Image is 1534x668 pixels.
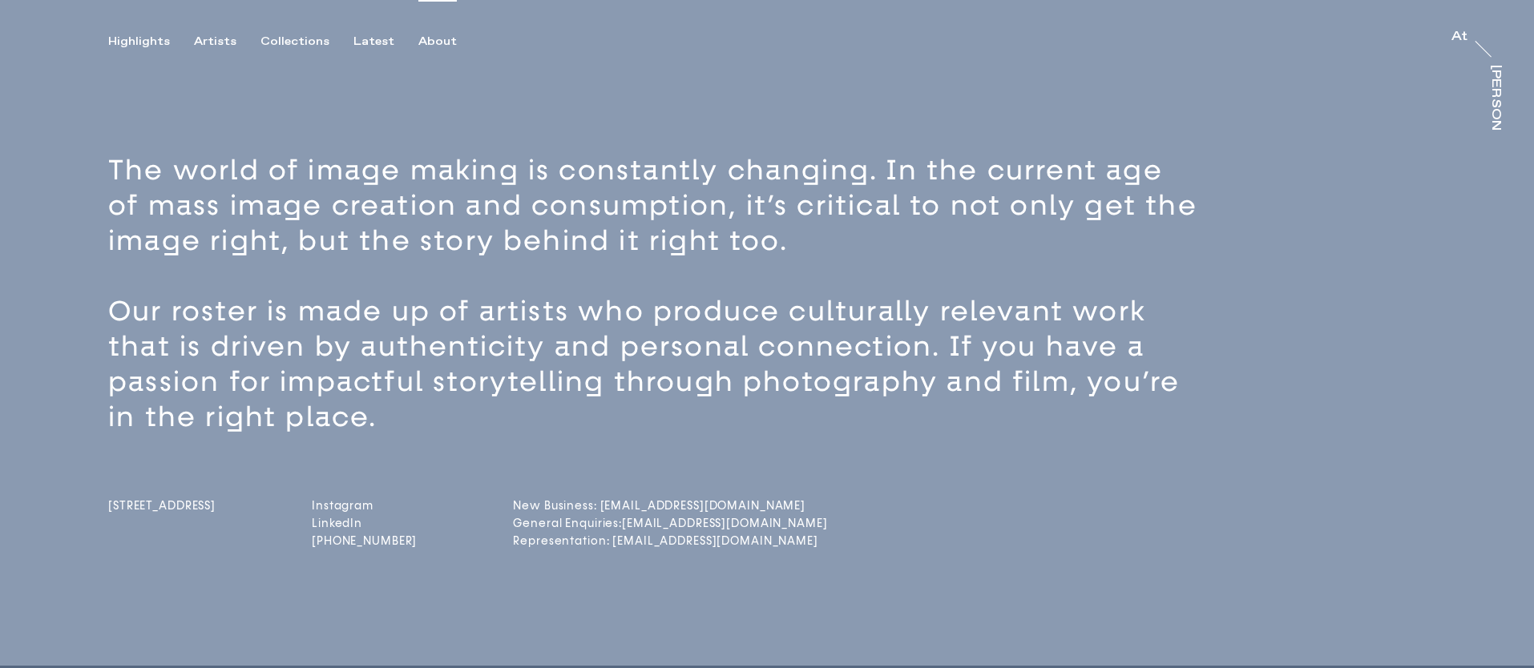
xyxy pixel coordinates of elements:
p: Our roster is made up of artists who produce culturally relevant work that is driven by authentic... [108,294,1207,435]
a: Representation: [EMAIL_ADDRESS][DOMAIN_NAME] [513,534,640,548]
button: About [418,34,481,49]
div: Highlights [108,34,170,49]
a: Instagram [312,499,417,513]
a: [PERSON_NAME] [1486,65,1502,131]
div: About [418,34,457,49]
p: The world of image making is constantly changing. In the current age of mass image creation and c... [108,153,1207,259]
a: LinkedIn [312,517,417,530]
div: Collections [260,34,329,49]
button: Latest [353,34,418,49]
button: Highlights [108,34,194,49]
a: [STREET_ADDRESS] [108,499,216,552]
a: New Business: [EMAIL_ADDRESS][DOMAIN_NAME] [513,499,640,513]
div: Artists [194,34,236,49]
a: At [1451,30,1467,46]
div: Latest [353,34,394,49]
div: [PERSON_NAME] [1489,65,1502,188]
a: General Enquiries:[EMAIL_ADDRESS][DOMAIN_NAME] [513,517,640,530]
span: [STREET_ADDRESS] [108,499,216,513]
button: Collections [260,34,353,49]
button: Artists [194,34,260,49]
a: [PHONE_NUMBER] [312,534,417,548]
